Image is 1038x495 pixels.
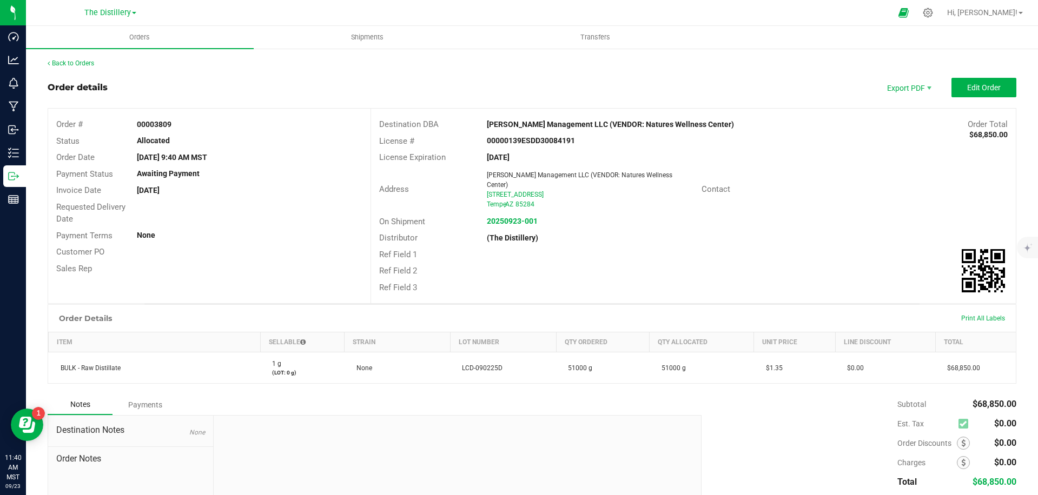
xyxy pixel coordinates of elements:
span: $68,850.00 [973,399,1016,409]
span: Charges [897,458,957,467]
span: 51000 g [656,364,686,372]
inline-svg: Outbound [8,171,19,182]
li: Export PDF [876,78,941,97]
inline-svg: Reports [8,194,19,205]
span: $1.35 [761,364,783,372]
span: Transfers [566,32,625,42]
span: Payment Terms [56,231,113,240]
strong: Allocated [137,136,170,145]
span: LCD-090225D [457,364,503,372]
div: Payments [113,395,177,414]
span: $68,850.00 [942,364,980,372]
span: Order Notes [56,452,205,465]
th: Total [935,332,1016,352]
span: Hi, [PERSON_NAME]! [947,8,1017,17]
iframe: Resource center unread badge [32,407,45,420]
th: Qty Allocated [650,332,754,352]
span: $0.00 [994,457,1016,467]
span: Order Discounts [897,439,957,447]
span: Ref Field 1 [379,250,417,259]
inline-svg: Inventory [8,148,19,158]
span: $0.00 [842,364,864,372]
span: Subtotal [897,400,926,409]
span: Destination Notes [56,424,205,437]
a: Orders [26,26,254,49]
th: Item [49,332,261,352]
th: Sellable [260,332,344,352]
qrcode: 00003809 [962,249,1005,292]
span: Total [897,477,917,487]
a: 20250923-001 [487,217,538,225]
img: Scan me! [962,249,1005,292]
inline-svg: Analytics [8,55,19,65]
p: 09/23 [5,482,21,490]
span: None [189,429,205,436]
span: Ref Field 3 [379,283,417,292]
th: Line Discount [835,332,935,352]
span: License # [379,136,414,146]
span: Est. Tax [897,419,954,428]
span: Ref Field 2 [379,266,417,276]
strong: [DATE] 9:40 AM MST [137,153,207,162]
inline-svg: Manufacturing [8,101,19,112]
div: Order details [48,81,108,94]
span: Shipments [336,32,398,42]
strong: Awaiting Payment [137,169,200,178]
span: Address [379,184,409,194]
iframe: Resource center [11,409,43,441]
span: $0.00 [994,438,1016,448]
span: On Shipment [379,217,425,226]
strong: $68,850.00 [969,130,1008,139]
span: Destination DBA [379,119,439,129]
span: [STREET_ADDRESS] [487,191,544,198]
a: Shipments [254,26,481,49]
div: Manage settings [921,8,935,18]
inline-svg: Monitoring [8,78,19,89]
span: 51000 g [563,364,592,372]
span: The Distillery [84,8,131,17]
span: [PERSON_NAME] Management LLC (VENDOR: Natures Wellness Center) [487,171,672,189]
div: Notes [48,394,113,415]
strong: None [137,231,155,239]
inline-svg: Inbound [8,124,19,135]
strong: [DATE] [137,186,160,195]
span: BULK - Raw Distillate [55,364,121,372]
span: 85284 [515,200,534,208]
span: Requested Delivery Date [56,202,125,224]
span: Open Ecommerce Menu [891,2,916,23]
span: $0.00 [994,418,1016,429]
a: Transfers [481,26,709,49]
th: Strain [345,332,451,352]
h1: Order Details [59,314,112,323]
span: Edit Order [967,83,1001,92]
strong: 00003809 [137,120,171,129]
span: Sales Rep [56,264,92,273]
span: 1 g [267,360,281,367]
span: Tempe [487,200,506,208]
span: $68,850.00 [973,477,1016,487]
p: 11:40 AM MST [5,453,21,482]
th: Qty Ordered [556,332,649,352]
span: AZ [505,200,513,208]
span: Customer PO [56,247,104,257]
strong: [DATE] [487,153,510,162]
span: Order Total [968,119,1008,129]
strong: [PERSON_NAME] Management LLC (VENDOR: Natures Wellness Center) [487,120,734,129]
strong: 00000139ESDD30084191 [487,136,575,145]
span: Orders [115,32,164,42]
span: Contact [702,184,730,194]
span: , [504,200,505,208]
p: (LOT: 0 g) [267,369,338,377]
th: Unit Price [754,332,835,352]
span: Invoice Date [56,185,101,195]
span: Calculate excise tax [958,417,973,431]
span: Order # [56,119,83,129]
a: Back to Orders [48,59,94,67]
span: Status [56,136,80,146]
span: Payment Status [56,169,113,179]
inline-svg: Dashboard [8,31,19,42]
span: Distributor [379,233,418,243]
